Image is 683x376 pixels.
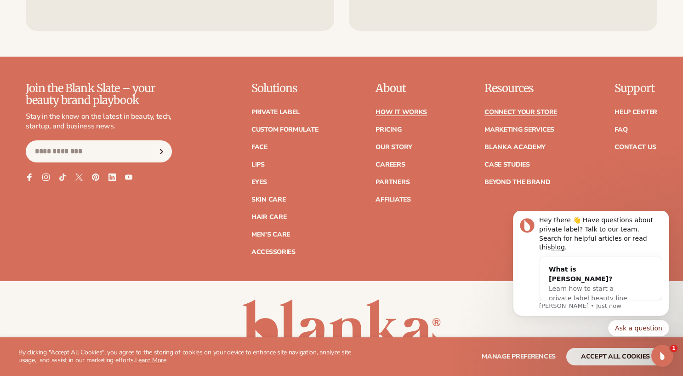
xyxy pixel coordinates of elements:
a: Custom formulate [251,127,319,133]
a: Hair Care [251,214,286,220]
p: Stay in the know on the latest in beauty, tech, startup, and business news. [26,112,172,131]
a: Learn More [135,356,166,364]
iframe: Intercom live chat [651,345,673,367]
p: Resources [484,82,557,94]
div: Quick reply options [14,109,170,126]
a: Help Center [615,109,657,116]
a: Skin Care [251,197,285,203]
div: Hey there 👋 Have questions about private label? Talk to our team. Search for helpful articles or ... [40,5,163,41]
button: accept all cookies [566,348,665,365]
img: Profile image for Lee [21,7,35,22]
div: What is [PERSON_NAME]?Learn how to start a private label beauty line with [PERSON_NAME] [40,46,144,110]
a: Blanka Academy [484,144,546,150]
a: blog [52,33,66,40]
a: Beyond the brand [484,179,551,185]
a: Careers [376,162,405,168]
a: Our Story [376,144,412,150]
p: Support [615,82,657,94]
div: What is [PERSON_NAME]? [50,54,135,73]
button: Subscribe [151,140,171,162]
span: 1 [670,345,677,352]
a: Partners [376,179,410,185]
a: Affiliates [376,197,410,203]
p: Join the Blank Slate – your beauty brand playbook [26,82,172,107]
div: Message content [40,5,163,89]
p: Message from Lee, sent Just now [40,91,163,99]
a: Eyes [251,179,267,185]
p: Solutions [251,82,319,94]
span: Learn how to start a private label beauty line with [PERSON_NAME] [50,74,128,101]
a: FAQ [615,127,627,133]
p: By clicking "Accept All Cookies", you agree to the storing of cookies on your device to enhance s... [18,349,366,364]
button: Manage preferences [482,348,556,365]
a: How It Works [376,109,427,116]
span: Manage preferences [482,352,556,361]
iframe: Intercom notifications message [499,211,683,342]
a: Case Studies [484,162,530,168]
a: Contact Us [615,144,656,150]
a: Accessories [251,249,296,255]
a: Pricing [376,127,401,133]
a: Private label [251,109,299,116]
a: Lips [251,162,265,168]
button: Quick reply: Ask a question [109,109,170,126]
a: Connect your store [484,109,557,116]
a: Marketing services [484,127,554,133]
p: About [376,82,427,94]
a: Face [251,144,268,150]
a: Men's Care [251,231,290,238]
